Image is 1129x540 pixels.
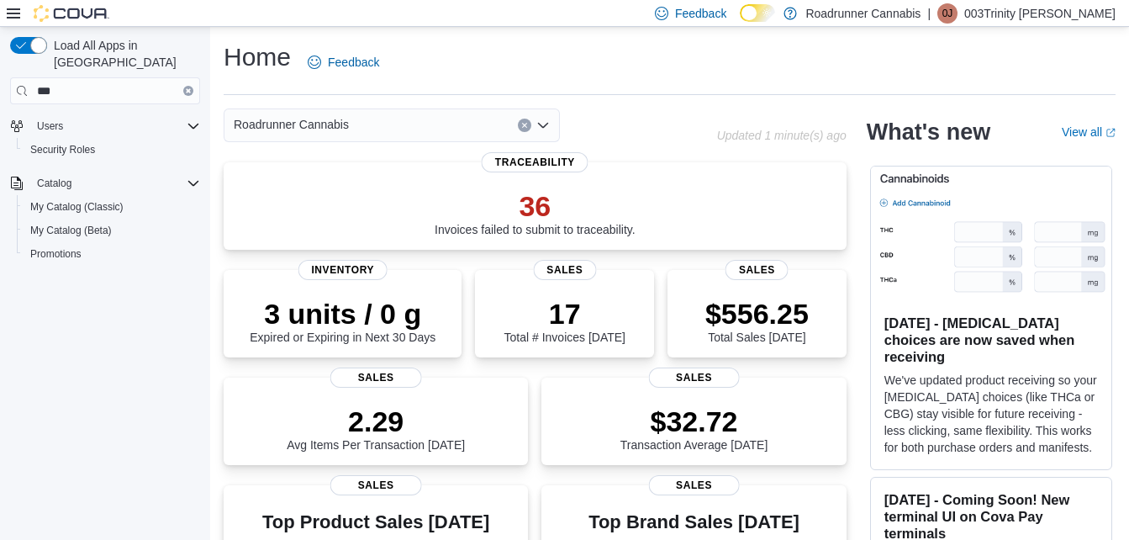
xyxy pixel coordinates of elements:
[648,475,740,495] span: Sales
[725,260,789,280] span: Sales
[24,220,200,241] span: My Catalog (Beta)
[740,22,741,23] span: Dark Mode
[964,3,1116,24] p: 003Trinity [PERSON_NAME]
[620,405,768,438] p: $32.72
[24,140,102,160] a: Security Roles
[705,297,809,344] div: Total Sales [DATE]
[287,405,465,452] div: Avg Items Per Transaction [DATE]
[536,119,550,132] button: Open list of options
[435,189,636,223] p: 36
[884,372,1098,456] p: We've updated product receiving so your [MEDICAL_DATA] choices (like THCa or CBG) stay visible fo...
[24,197,130,217] a: My Catalog (Classic)
[533,260,596,280] span: Sales
[620,405,768,452] div: Transaction Average [DATE]
[24,244,200,264] span: Promotions
[30,247,82,261] span: Promotions
[17,195,207,219] button: My Catalog (Classic)
[675,5,726,22] span: Feedback
[3,172,207,195] button: Catalog
[183,86,193,96] button: Clear input
[234,114,349,135] span: Roadrunner Cannabis
[1105,128,1116,138] svg: External link
[648,368,740,388] span: Sales
[30,173,200,193] span: Catalog
[30,224,112,237] span: My Catalog (Beta)
[17,242,207,266] button: Promotions
[17,138,207,161] button: Security Roles
[34,5,109,22] img: Cova
[884,315,1098,365] h3: [DATE] - [MEDICAL_DATA] choices are now saved when receiving
[705,297,809,331] p: $556.25
[30,116,70,136] button: Users
[24,244,88,264] a: Promotions
[518,119,531,132] button: Clear input
[328,54,379,71] span: Feedback
[927,3,931,24] p: |
[30,200,124,214] span: My Catalog (Classic)
[224,40,291,74] h1: Home
[47,37,200,71] span: Load All Apps in [GEOGRAPHIC_DATA]
[717,129,847,142] p: Updated 1 minute(s) ago
[37,177,71,190] span: Catalog
[867,119,990,146] h2: What's new
[482,152,588,172] span: Traceability
[37,119,63,133] span: Users
[937,3,958,24] div: 003Trinity Jackson
[298,260,388,280] span: Inventory
[942,3,953,24] span: 0J
[301,45,386,79] a: Feedback
[504,297,625,331] p: 17
[435,189,636,236] div: Invoices failed to submit to traceability.
[237,512,514,532] h3: Top Product Sales [DATE]
[504,297,625,344] div: Total # Invoices [DATE]
[330,475,422,495] span: Sales
[24,140,200,160] span: Security Roles
[805,3,921,24] p: Roadrunner Cannabis
[250,297,435,331] p: 3 units / 0 g
[250,297,435,344] div: Expired or Expiring in Next 30 Days
[10,108,200,310] nav: Complex example
[1062,125,1116,139] a: View allExternal link
[588,512,799,532] h3: Top Brand Sales [DATE]
[30,173,78,193] button: Catalog
[24,220,119,241] a: My Catalog (Beta)
[30,116,200,136] span: Users
[24,197,200,217] span: My Catalog (Classic)
[17,219,207,242] button: My Catalog (Beta)
[330,368,422,388] span: Sales
[30,143,95,156] span: Security Roles
[3,114,207,138] button: Users
[287,405,465,438] p: 2.29
[740,4,775,22] input: Dark Mode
